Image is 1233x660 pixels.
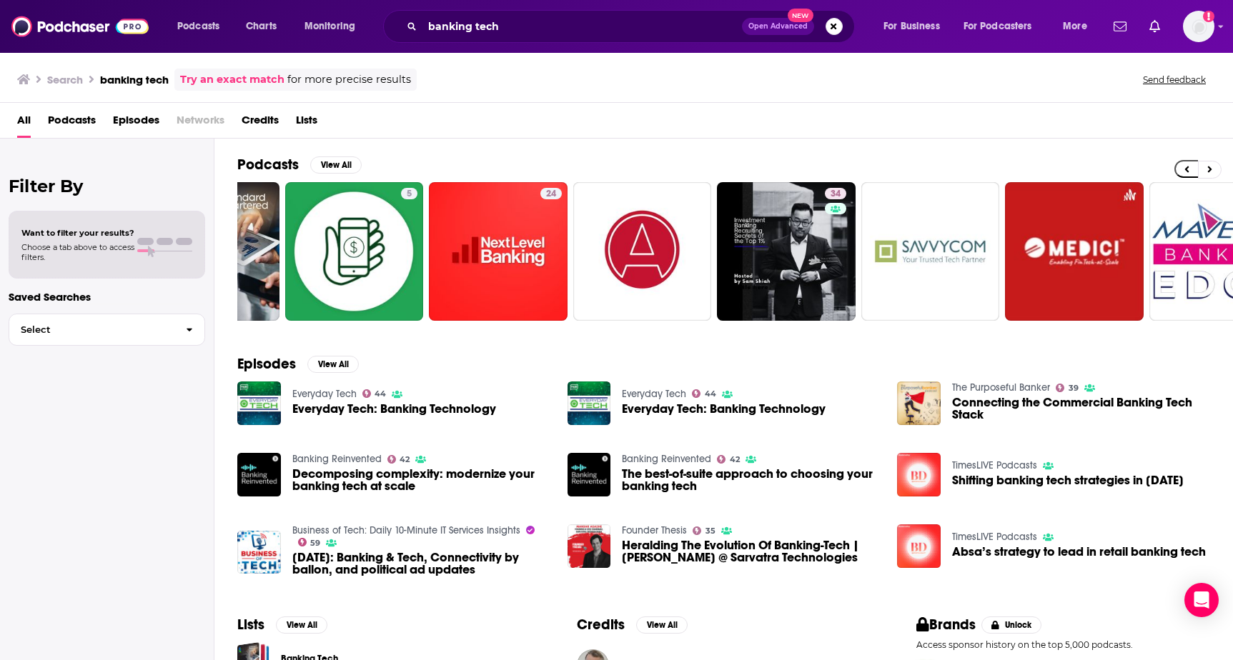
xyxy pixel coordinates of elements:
[1203,11,1214,22] svg: Add a profile image
[1108,14,1132,39] a: Show notifications dropdown
[568,453,611,496] img: The best-of-suite approach to choosing your banking tech
[1139,74,1210,86] button: Send feedback
[237,156,362,174] a: PodcastsView All
[17,109,31,138] span: All
[246,16,277,36] span: Charts
[292,468,550,492] a: Decomposing complexity: modernize your banking tech at scale
[952,474,1184,486] a: Shifting banking tech strategies in 2023
[692,389,716,398] a: 44
[429,182,568,321] a: 24
[294,15,374,38] button: open menu
[568,381,611,425] img: Everyday Tech: Banking Technology
[285,182,424,321] a: 5
[622,539,880,564] span: Heralding The Evolution Of Banking-Tech | [PERSON_NAME] @ Sarvatra Technologies
[705,391,716,397] span: 44
[21,242,134,262] span: Choose a tab above to access filters.
[397,10,868,43] div: Search podcasts, credits, & more...
[897,524,941,568] img: Absa’s strategy to lead in retail banking tech
[1063,16,1087,36] span: More
[292,403,496,415] span: Everyday Tech: Banking Technology
[916,639,1210,650] p: Access sponsor history on the top 5,000 podcasts.
[310,540,320,546] span: 59
[387,455,410,464] a: 42
[304,16,355,36] span: Monitoring
[113,109,159,138] span: Episodes
[375,391,386,397] span: 44
[1069,385,1079,391] span: 39
[422,15,742,38] input: Search podcasts, credits, & more...
[897,453,941,496] a: Shifting banking tech strategies in 2023
[916,616,976,634] h2: Brands
[237,531,281,574] img: Fri Nov 22 2019: Banking & Tech, Connectivity by ballon, and political ad updates
[622,539,880,564] a: Heralding The Evolution Of Banking-Tech | Mandar Agashe @ Sarvatra Technologies
[167,15,238,38] button: open menu
[9,290,205,304] p: Saved Searches
[622,468,880,492] a: The best-of-suite approach to choosing your banking tech
[9,314,205,346] button: Select
[237,616,327,634] a: ListsView All
[47,73,83,86] h3: Search
[717,182,856,321] a: 34
[622,453,711,465] a: Banking Reinvented
[296,109,317,138] a: Lists
[237,453,281,496] img: Decomposing complexity: modernize your banking tech at scale
[292,551,550,576] a: Fri Nov 22 2019: Banking & Tech, Connectivity by ballon, and political ad updates
[287,71,411,88] span: for more precise results
[964,16,1032,36] span: For Podcasters
[717,455,740,464] a: 42
[177,109,224,138] span: Networks
[546,187,556,201] span: 24
[577,616,625,634] h2: Credits
[307,356,359,373] button: View All
[952,396,1210,421] span: Connecting the Commercial Banking Tech Stack
[401,188,417,199] a: 5
[636,616,688,634] button: View All
[742,18,814,35] button: Open AdvancedNew
[48,109,96,138] span: Podcasts
[1053,15,1105,38] button: open menu
[237,381,281,425] img: Everyday Tech: Banking Technology
[362,389,387,398] a: 44
[748,23,808,30] span: Open Advanced
[292,453,382,465] a: Banking Reinvented
[693,526,715,535] a: 35
[730,456,740,463] span: 42
[873,15,958,38] button: open menu
[407,187,412,201] span: 5
[954,15,1053,38] button: open menu
[577,616,688,634] a: CreditsView All
[952,546,1206,558] a: Absa’s strategy to lead in retail banking tech
[1184,583,1219,617] div: Open Intercom Messenger
[177,16,219,36] span: Podcasts
[298,538,321,546] a: 59
[952,459,1037,471] a: TimesLIVE Podcasts
[1056,384,1079,392] a: 39
[292,551,550,576] span: [DATE]: Banking & Tech, Connectivity by ballon, and political ad updates
[100,73,169,86] h3: banking tech
[9,325,174,334] span: Select
[1183,11,1214,42] span: Logged in as patiencebaldacci
[622,403,826,415] a: Everyday Tech: Banking Technology
[242,109,279,138] a: Credits
[705,528,715,534] span: 35
[237,15,285,38] a: Charts
[897,381,941,425] img: Connecting the Commercial Banking Tech Stack
[400,456,410,463] span: 42
[540,188,562,199] a: 24
[11,13,149,40] img: Podchaser - Follow, Share and Rate Podcasts
[237,355,359,373] a: EpisodesView All
[568,524,611,568] img: Heralding The Evolution Of Banking-Tech | Mandar Agashe @ Sarvatra Technologies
